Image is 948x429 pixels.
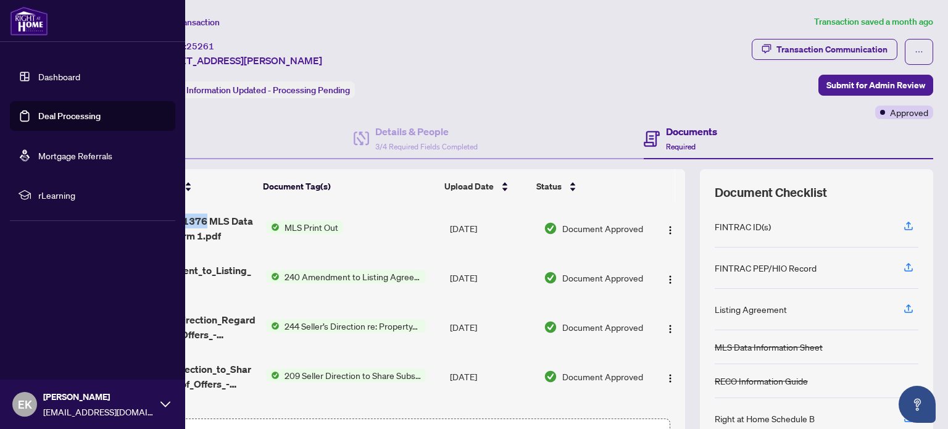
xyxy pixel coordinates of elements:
[562,320,643,334] span: Document Approved
[439,169,531,204] th: Upload Date
[280,369,426,382] span: 209 Seller Direction to Share Substance of Offers
[153,81,355,98] div: Status:
[38,71,80,82] a: Dashboard
[814,15,933,29] article: Transaction saved a month ago
[43,405,154,419] span: [EMAIL_ADDRESS][DOMAIN_NAME]
[531,169,644,204] th: Status
[186,85,350,96] span: Information Updated - Processing Pending
[445,352,539,401] td: [DATE]
[154,17,220,28] span: View Transaction
[266,220,280,234] img: Status Icon
[266,369,426,382] button: Status Icon209 Seller Direction to Share Substance of Offers
[660,219,680,238] button: Logo
[266,270,426,283] button: Status Icon240 Amendment to Listing Agreement - Authority to Offer for Sale Price Change/Extensio...
[10,6,48,36] img: logo
[890,106,928,119] span: Approved
[18,396,32,413] span: EK
[665,373,675,383] img: Logo
[375,142,478,151] span: 3/4 Required Fields Completed
[660,268,680,288] button: Logo
[153,53,322,68] span: [STREET_ADDRESS][PERSON_NAME]
[818,75,933,96] button: Submit for Admin Review
[715,374,808,388] div: RECO Information Guide
[186,41,214,52] span: 25261
[715,220,771,233] div: FINTRAC ID(s)
[665,225,675,235] img: Logo
[715,302,787,316] div: Listing Agreement
[665,324,675,334] img: Logo
[562,370,643,383] span: Document Approved
[826,75,925,95] span: Submit for Admin Review
[660,317,680,337] button: Logo
[544,320,557,334] img: Document Status
[562,271,643,285] span: Document Approved
[280,270,426,283] span: 240 Amendment to Listing Agreement - Authority to Offer for Sale Price Change/Extension/Amendment(s)
[752,39,897,60] button: Transaction Communication
[665,275,675,285] img: Logo
[266,270,280,283] img: Status Icon
[544,271,557,285] img: Document Status
[266,319,280,333] img: Status Icon
[118,263,256,293] span: 240_Amendment_to_Listing_Agrmt_-_Price_Change_Extension_Amendment__A__-_PropTx-[PERSON_NAME].pdf
[38,150,112,161] a: Mortgage Referrals
[280,319,426,333] span: 244 Seller’s Direction re: Property/Offers
[38,188,167,202] span: rLearning
[666,124,717,139] h4: Documents
[444,180,494,193] span: Upload Date
[445,204,539,253] td: [DATE]
[715,261,817,275] div: FINTRAC PEP/HIO Record
[118,362,256,391] span: 209_Seller_Direction_to_Share_Substance_of_Offers_-_updated.pdf
[43,390,154,404] span: [PERSON_NAME]
[715,412,815,425] div: Right at Home Schedule B
[445,302,539,352] td: [DATE]
[562,222,643,235] span: Document Approved
[266,319,426,333] button: Status Icon244 Seller’s Direction re: Property/Offers
[266,220,343,234] button: Status IconMLS Print Out
[38,110,101,122] a: Deal Processing
[445,253,539,302] td: [DATE]
[776,40,888,59] div: Transaction Communication
[266,369,280,382] img: Status Icon
[118,214,256,243] span: Listing X12001376 MLS Data Information Form 1.pdf
[258,169,439,204] th: Document Tag(s)
[715,184,827,201] span: Document Checklist
[544,370,557,383] img: Document Status
[280,220,343,234] span: MLS Print Out
[666,142,696,151] span: Required
[899,386,936,423] button: Open asap
[375,124,478,139] h4: Details & People
[544,222,557,235] img: Document Status
[113,169,258,204] th: (13) File Name
[118,312,256,342] span: 244_Sellers_Direction_Regarding_Property_Offers_-_updated.pdf
[915,48,923,56] span: ellipsis
[715,340,823,354] div: MLS Data Information Sheet
[536,180,562,193] span: Status
[660,367,680,386] button: Logo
